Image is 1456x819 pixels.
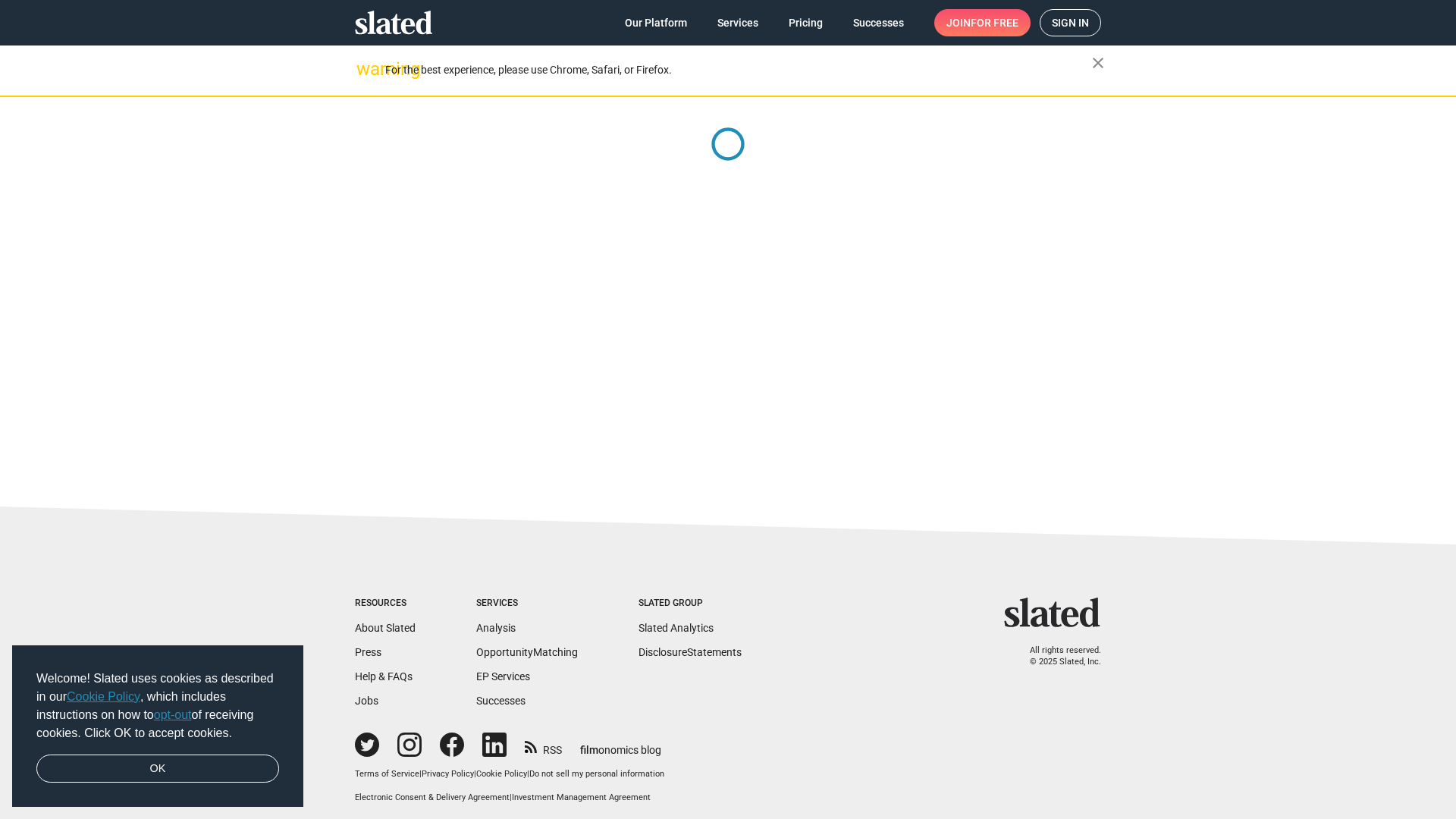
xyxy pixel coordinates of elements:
[613,9,699,36] a: Our Platform
[355,646,381,658] a: Press
[355,792,510,802] a: Electronic Consent & Delivery Agreement
[476,598,578,610] div: Services
[476,622,516,634] a: Analysis
[946,9,1018,36] span: Join
[385,60,1092,80] div: For the best experience, please use Chrome, Safari, or Firefox.
[705,9,770,36] a: Services
[1089,54,1107,72] mat-icon: close
[67,690,140,703] a: Cookie Policy
[853,9,904,36] span: Successes
[476,695,526,707] a: Successes
[419,769,422,779] span: |
[510,792,512,802] span: |
[355,598,416,610] div: Resources
[1040,9,1101,36] a: Sign in
[474,769,476,779] span: |
[717,9,758,36] span: Services
[154,708,192,721] a: opt-out
[356,60,375,78] mat-icon: warning
[422,769,474,779] a: Privacy Policy
[355,769,419,779] a: Terms of Service
[639,622,714,634] a: Slated Analytics
[1014,645,1101,667] p: All rights reserved. © 2025 Slated, Inc.
[36,670,279,742] span: Welcome! Slated uses cookies as described in our , which includes instructions on how to of recei...
[841,9,916,36] a: Successes
[580,731,661,758] a: filmonomics blog
[355,670,413,682] a: Help & FAQs
[934,9,1031,36] a: Joinfor free
[527,769,529,779] span: |
[639,646,742,658] a: DisclosureStatements
[12,645,303,808] div: cookieconsent
[529,769,664,780] button: Do not sell my personal information
[777,9,835,36] a: Pricing
[476,670,530,682] a: EP Services
[525,734,562,758] a: RSS
[625,9,687,36] span: Our Platform
[512,792,651,802] a: Investment Management Agreement
[355,622,416,634] a: About Slated
[639,598,742,610] div: Slated Group
[355,695,378,707] a: Jobs
[789,9,823,36] span: Pricing
[36,755,279,783] a: dismiss cookie message
[971,9,1018,36] span: for free
[476,646,578,658] a: OpportunityMatching
[1052,10,1089,36] span: Sign in
[476,769,527,779] a: Cookie Policy
[580,744,598,756] span: film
